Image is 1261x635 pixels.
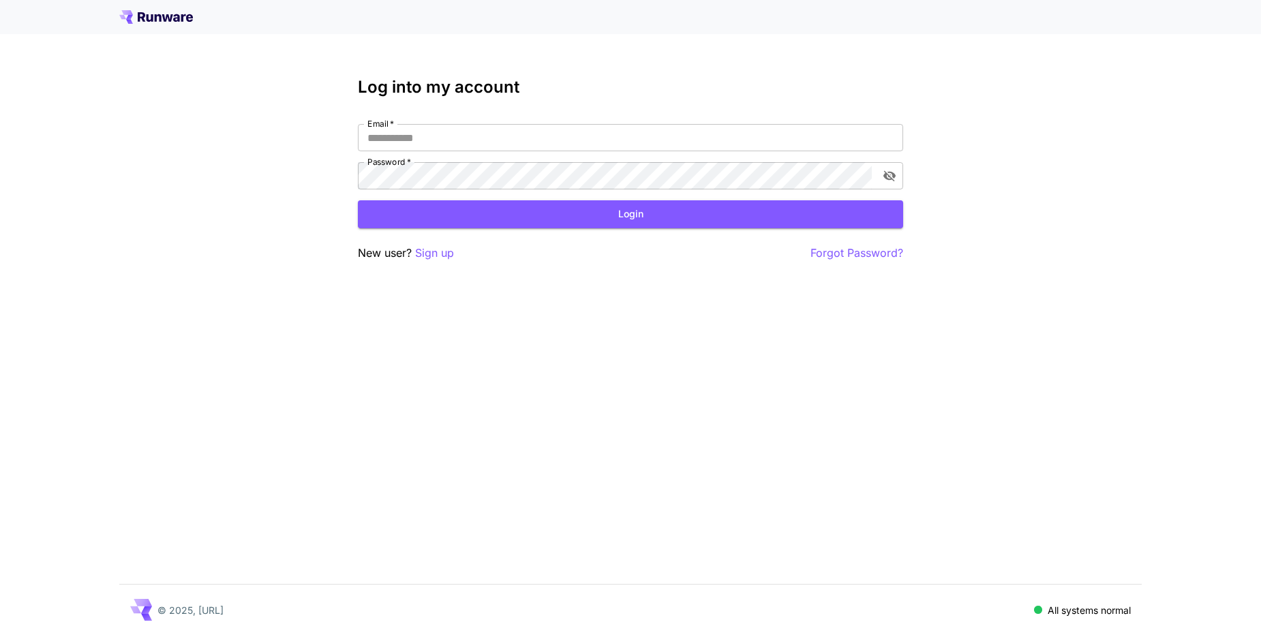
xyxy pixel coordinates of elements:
[358,245,454,262] p: New user?
[810,245,903,262] button: Forgot Password?
[358,200,903,228] button: Login
[157,603,224,617] p: © 2025, [URL]
[367,118,394,129] label: Email
[877,164,902,188] button: toggle password visibility
[1048,603,1131,617] p: All systems normal
[358,78,903,97] h3: Log into my account
[367,156,411,168] label: Password
[415,245,454,262] button: Sign up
